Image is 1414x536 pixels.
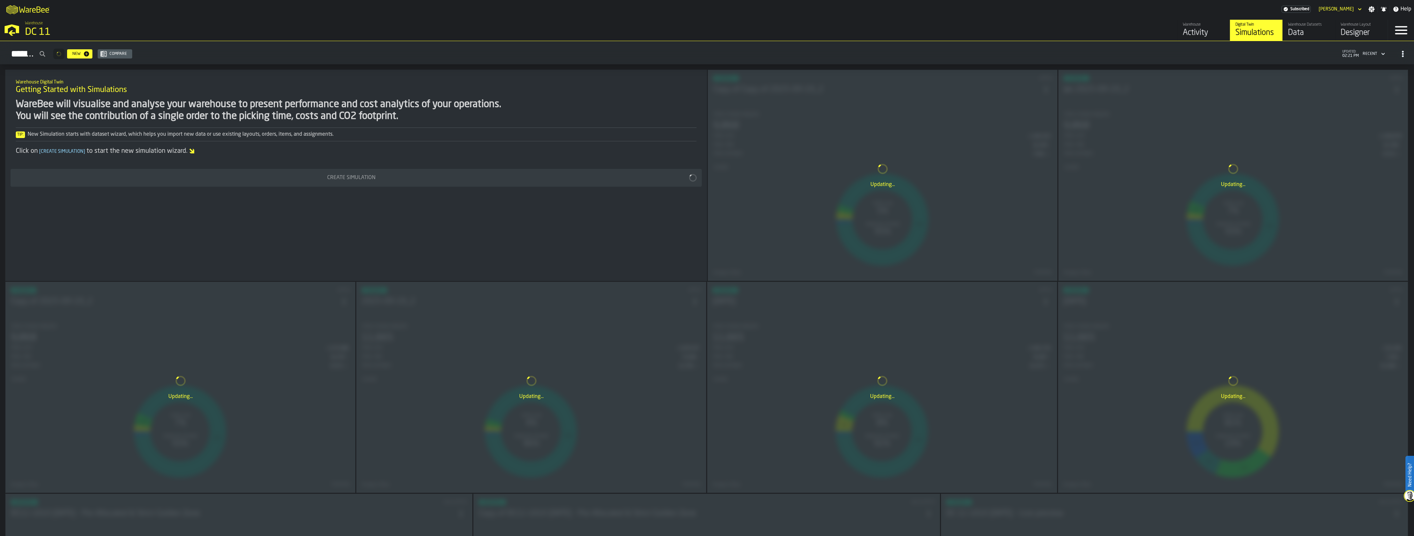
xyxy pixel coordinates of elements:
div: Warehouse Datasets [1288,22,1330,27]
div: ItemListCard-DashboardItemContainer [5,282,355,493]
div: ButtonLoadMore-Loading...-Prev-First-Last [51,49,67,59]
div: DropdownMenuValue-4 [1363,52,1377,56]
button: button-Create Simulation [11,169,702,187]
label: button-toggle-Settings [1366,6,1377,12]
div: ItemListCard- [5,70,707,281]
div: Menu Subscription [1281,6,1311,13]
label: Need Help? [1406,456,1413,493]
div: Compare [107,52,130,56]
button: button-Compare [98,49,132,58]
span: Warehouse [25,21,43,26]
div: DropdownMenuValue-Kim Jonsson [1319,7,1354,12]
div: New Simulation starts with dataset wizard, which helps you import new data or use existing layout... [16,130,696,138]
span: 02:21 PM [1342,54,1359,58]
div: Designer [1341,28,1382,38]
div: WareBee will visualise and analyse your warehouse to present performance and cost analytics of yo... [16,99,696,122]
span: Tip: [16,131,25,138]
a: link-to-/wh/i/2e91095d-d0fa-471d-87cf-b9f7f81665fc/feed/ [1177,20,1230,41]
div: ItemListCard-DashboardItemContainer [356,282,706,493]
h2: Sub Title [16,78,696,85]
label: button-toggle-Help [1390,5,1414,13]
div: ItemListCard-DashboardItemContainer [708,70,1058,281]
div: DropdownMenuValue-Kim Jonsson [1316,5,1363,13]
div: Activity [1183,28,1225,38]
span: Create Simulation [38,149,86,154]
div: ItemListCard-DashboardItemContainer [1058,282,1408,493]
div: New [70,52,83,56]
span: updated: [1342,50,1359,54]
button: button-New [67,49,92,58]
div: DC 11 [25,26,203,38]
div: title-Getting Started with Simulations [11,75,702,99]
div: Simulations [1235,28,1277,38]
div: Digital Twin [1235,22,1277,27]
div: Updating... [713,181,1052,189]
span: ] [84,149,85,154]
div: Warehouse Layout [1341,22,1382,27]
div: DropdownMenuValue-4 [1360,50,1386,58]
div: Click on to start the new simulation wizard. [16,147,696,156]
span: Help [1401,5,1411,13]
div: ItemListCard-DashboardItemContainer [1058,70,1408,281]
span: Getting Started with Simulations [16,85,127,95]
span: [ [39,149,41,154]
div: Updating... [713,393,1052,401]
a: link-to-/wh/i/2e91095d-d0fa-471d-87cf-b9f7f81665fc/simulations [1230,20,1282,41]
label: button-toggle-Menu [1388,20,1414,41]
span: Subscribed [1290,7,1309,12]
div: Updating... [362,393,701,401]
label: button-toggle-Notifications [1378,6,1390,12]
div: ItemListCard-DashboardItemContainer [707,282,1057,493]
a: link-to-/wh/i/2e91095d-d0fa-471d-87cf-b9f7f81665fc/data [1282,20,1335,41]
div: Updating... [11,393,350,401]
div: Create Simulation [14,174,688,182]
div: Updating... [1064,181,1402,189]
div: Updating... [1063,393,1402,401]
a: link-to-/wh/i/2e91095d-d0fa-471d-87cf-b9f7f81665fc/settings/billing [1281,6,1311,13]
a: link-to-/wh/i/2e91095d-d0fa-471d-87cf-b9f7f81665fc/designer [1335,20,1388,41]
div: Warehouse [1183,22,1225,27]
div: Data [1288,28,1330,38]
